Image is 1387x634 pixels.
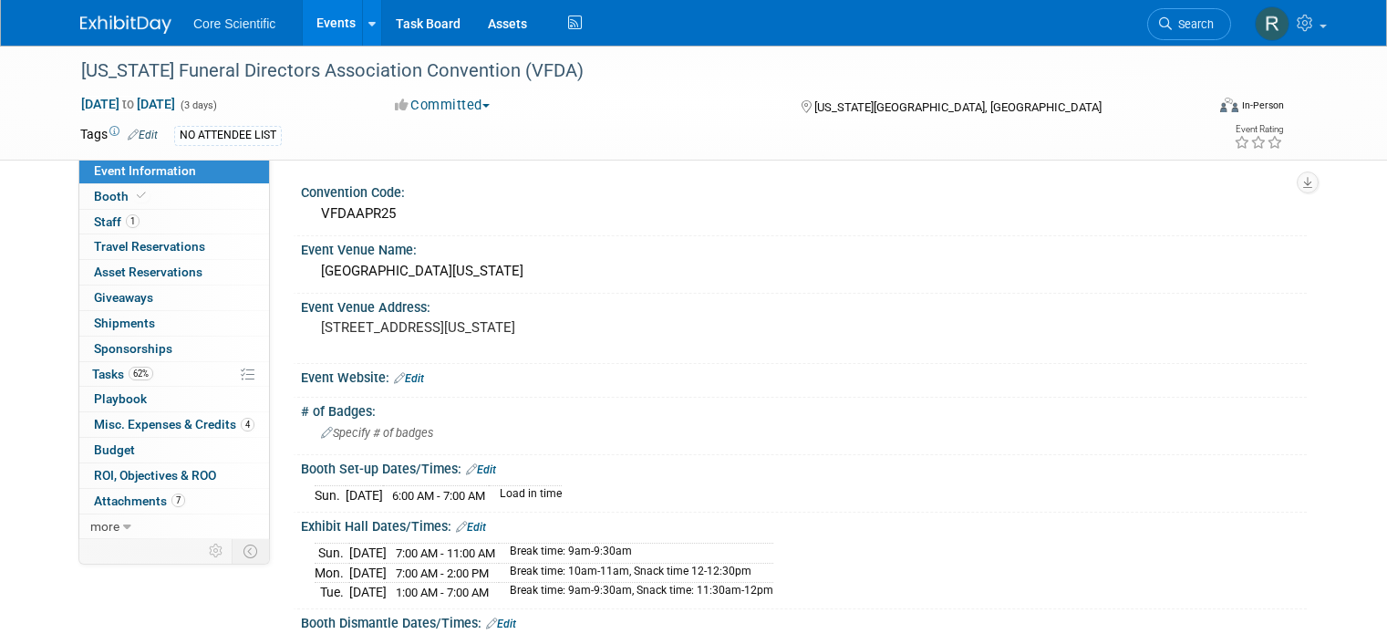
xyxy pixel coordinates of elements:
[1147,8,1231,40] a: Search
[315,257,1293,286] div: [GEOGRAPHIC_DATA][US_STATE]
[94,494,185,508] span: Attachments
[94,214,140,229] span: Staff
[79,463,269,488] a: ROI, Objectives & ROO
[79,286,269,310] a: Giveaways
[392,489,485,503] span: 6:00 AM - 7:00 AM
[499,583,773,602] td: Break time: 9am-9:30am, Snack time: 11:30am-12pm
[79,184,269,209] a: Booth
[301,294,1307,317] div: Event Venue Address:
[1234,125,1283,134] div: Event Rating
[1241,99,1284,112] div: In-Person
[79,514,269,539] a: more
[346,486,383,505] td: [DATE]
[321,319,700,336] pre: [STREET_ADDRESS][US_STATE]
[90,519,119,534] span: more
[94,391,147,406] span: Playbook
[301,179,1307,202] div: Convention Code:
[315,544,349,564] td: Sun.
[301,236,1307,259] div: Event Venue Name:
[814,100,1102,114] span: [US_STATE][GEOGRAPHIC_DATA], [GEOGRAPHIC_DATA]
[394,372,424,385] a: Edit
[80,125,158,146] td: Tags
[171,494,185,507] span: 7
[126,214,140,228] span: 1
[388,96,497,115] button: Committed
[349,563,387,583] td: [DATE]
[489,486,562,505] td: Load in time
[396,586,489,599] span: 1:00 AM - 7:00 AM
[79,362,269,387] a: Tasks62%
[179,99,217,111] span: (3 days)
[466,463,496,476] a: Edit
[301,513,1307,536] div: Exhibit Hall Dates/Times:
[79,210,269,234] a: Staff1
[396,546,495,560] span: 7:00 AM - 11:00 AM
[94,290,153,305] span: Giveaways
[79,234,269,259] a: Travel Reservations
[94,316,155,330] span: Shipments
[94,417,254,431] span: Misc. Expenses & Credits
[396,566,489,580] span: 7:00 AM - 2:00 PM
[456,521,486,534] a: Edit
[315,563,349,583] td: Mon.
[301,609,1307,633] div: Booth Dismantle Dates/Times:
[79,159,269,183] a: Event Information
[349,583,387,602] td: [DATE]
[1172,17,1214,31] span: Search
[301,364,1307,388] div: Event Website:
[94,442,135,457] span: Budget
[79,260,269,285] a: Asset Reservations
[94,468,216,483] span: ROI, Objectives & ROO
[486,618,516,630] a: Edit
[80,96,176,112] span: [DATE] [DATE]
[94,341,172,356] span: Sponsorships
[349,544,387,564] td: [DATE]
[79,337,269,361] a: Sponsorships
[75,55,1182,88] div: [US_STATE] Funeral Directors Association Convention (VFDA)
[94,163,196,178] span: Event Information
[129,367,153,380] span: 62%
[79,412,269,437] a: Misc. Expenses & Credits4
[499,563,773,583] td: Break time: 10am-11am, Snack time 12-12:30pm
[94,265,202,279] span: Asset Reservations
[1220,98,1238,112] img: Format-Inperson.png
[128,129,158,141] a: Edit
[79,438,269,463] a: Budget
[79,489,269,514] a: Attachments7
[119,97,137,111] span: to
[301,455,1307,479] div: Booth Set-up Dates/Times:
[301,398,1307,421] div: # of Badges:
[137,191,146,201] i: Booth reservation complete
[94,239,205,254] span: Travel Reservations
[92,367,153,381] span: Tasks
[80,16,171,34] img: ExhibitDay
[1106,95,1284,122] div: Event Format
[499,544,773,564] td: Break time: 9am-9:30am
[79,387,269,411] a: Playbook
[174,126,282,145] div: NO ATTENDEE LIST
[201,539,233,563] td: Personalize Event Tab Strip
[193,16,275,31] span: Core Scientific
[315,583,349,602] td: Tue.
[321,426,433,440] span: Specify # of badges
[94,189,150,203] span: Booth
[79,311,269,336] a: Shipments
[1255,6,1289,41] img: Rachel Wolff
[233,539,270,563] td: Toggle Event Tabs
[315,200,1293,228] div: VFDAAPR25
[315,486,346,505] td: Sun.
[241,418,254,431] span: 4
